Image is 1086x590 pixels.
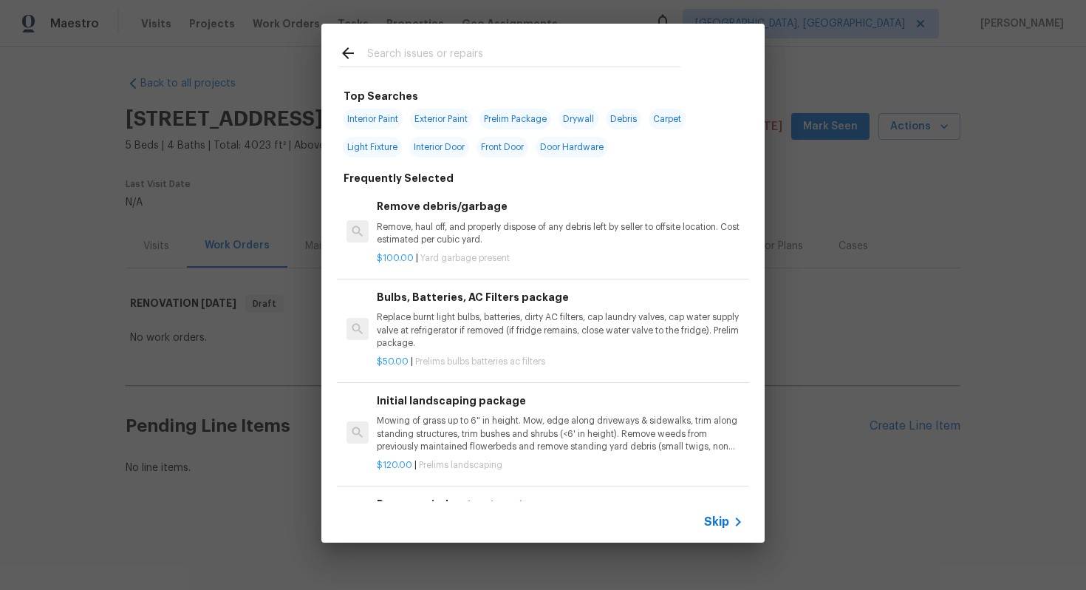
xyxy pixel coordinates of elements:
[367,44,680,67] input: Search issues or repairs
[606,109,641,129] span: Debris
[477,137,528,157] span: Front Door
[377,254,414,262] span: $100.00
[377,393,743,409] h6: Initial landscaping package
[343,137,402,157] span: Light Fixture
[419,461,502,469] span: Prelims landscaping
[536,137,608,157] span: Door Hardware
[377,357,409,366] span: $50.00
[377,496,743,512] h6: Remove window treatments
[377,311,743,349] p: Replace burnt light bulbs, batteries, dirty AC filters, cap laundry valves, cap water supply valv...
[377,221,743,246] p: Remove, haul off, and properly dispose of any debris left by seller to offsite location. Cost est...
[377,459,743,472] p: |
[344,88,418,104] h6: Top Searches
[410,109,472,129] span: Exterior Paint
[377,461,412,469] span: $120.00
[415,357,545,366] span: Prelims bulbs batteries ac filters
[377,252,743,265] p: |
[420,254,510,262] span: Yard garbage present
[377,289,743,305] h6: Bulbs, Batteries, AC Filters package
[377,198,743,214] h6: Remove debris/garbage
[377,415,743,452] p: Mowing of grass up to 6" in height. Mow, edge along driveways & sidewalks, trim along standing st...
[479,109,551,129] span: Prelim Package
[377,356,743,368] p: |
[704,515,729,529] span: Skip
[344,170,454,186] h6: Frequently Selected
[559,109,598,129] span: Drywall
[343,109,403,129] span: Interior Paint
[649,109,686,129] span: Carpet
[409,137,469,157] span: Interior Door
